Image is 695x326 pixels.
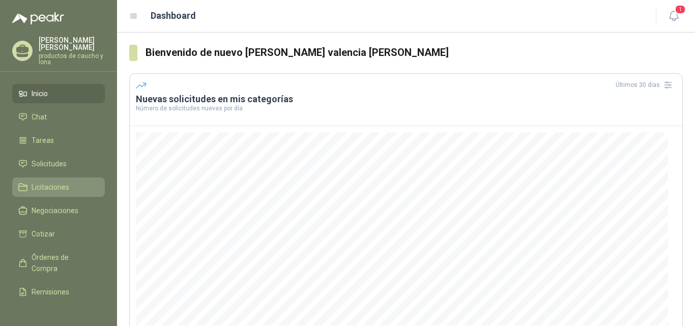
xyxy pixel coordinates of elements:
[12,84,105,103] a: Inicio
[32,228,55,240] span: Cotizar
[32,286,69,298] span: Remisiones
[136,105,676,111] p: Número de solicitudes nuevas por día
[39,37,105,51] p: [PERSON_NAME] [PERSON_NAME]
[616,77,676,93] div: Últimos 30 días
[12,131,105,150] a: Tareas
[39,53,105,65] p: productos de caucho y lona
[32,252,95,274] span: Órdenes de Compra
[12,248,105,278] a: Órdenes de Compra
[675,5,686,14] span: 1
[12,224,105,244] a: Cotizar
[664,7,683,25] button: 1
[32,88,48,99] span: Inicio
[12,107,105,127] a: Chat
[32,205,78,216] span: Negociaciones
[32,158,67,169] span: Solicitudes
[32,135,54,146] span: Tareas
[12,201,105,220] a: Negociaciones
[12,282,105,302] a: Remisiones
[12,154,105,173] a: Solicitudes
[12,177,105,197] a: Licitaciones
[146,45,683,61] h3: Bienvenido de nuevo [PERSON_NAME] valencia [PERSON_NAME]
[12,12,64,24] img: Logo peakr
[32,111,47,123] span: Chat
[32,182,69,193] span: Licitaciones
[151,9,196,23] h1: Dashboard
[136,93,676,105] h3: Nuevas solicitudes en mis categorías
